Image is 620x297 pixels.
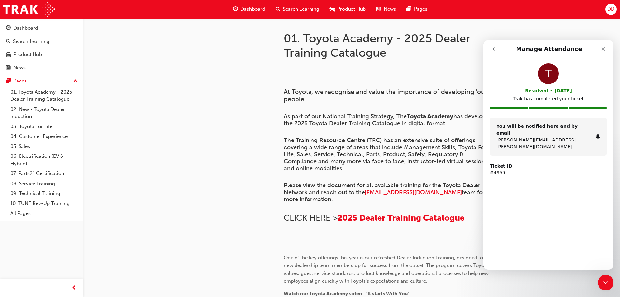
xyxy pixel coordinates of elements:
[13,38,49,45] div: Search Learning
[598,275,613,290] iframe: Intercom live chat
[3,49,80,61] a: Product Hub
[73,77,78,85] span: up-icon
[284,113,407,120] span: As part of our National Training Strategy, The
[13,64,26,72] div: News
[284,291,409,297] span: Watch our Toyota Academy video - 'It starts With You'
[72,284,76,292] span: prev-icon
[330,5,335,13] span: car-icon
[8,199,80,209] a: 10. TUNE Rev-Up Training
[241,6,265,13] span: Dashboard
[371,3,401,16] a: news-iconNews
[3,22,80,34] a: Dashboard
[3,2,55,17] img: Trak
[483,40,613,270] iframe: Intercom live chat
[284,255,492,284] span: One of the key offerings this year is our refreshed Dealer Induction Training, designed to set ne...
[338,213,464,223] a: 2025 Dealer Training Catalogue
[276,5,280,13] span: search-icon
[284,88,489,103] span: At Toyota, we recognise and value the importance of developing ‘our people'.
[8,131,80,141] a: 04. Customer Experience
[607,6,614,13] span: DD
[284,213,338,223] span: CLICK HERE >
[284,113,495,127] span: has developed the 2025 Toyota Dealer Training Catalogue in digital format.
[233,5,238,13] span: guage-icon
[6,25,11,31] span: guage-icon
[228,3,270,16] a: guage-iconDashboard
[376,5,381,13] span: news-icon
[8,179,80,189] a: 08. Service Training
[407,113,453,120] span: Toyota Academy
[8,188,80,199] a: 09. Technical Training
[3,75,80,87] button: Pages
[13,24,38,32] div: Dashboard
[3,21,80,75] button: DashboardSearch LearningProduct HubNews
[6,65,11,71] span: news-icon
[8,104,80,122] a: 02. New - Toyota Dealer Induction
[8,151,80,169] a: 06. Electrification (EV & Hybrid)
[8,208,80,218] a: All Pages
[406,5,411,13] span: pages-icon
[337,6,366,13] span: Product Hub
[384,6,396,13] span: News
[6,39,10,45] span: search-icon
[284,189,487,203] span: team for more information.
[8,141,80,152] a: 05. Sales
[8,122,80,132] a: 03. Toyota For Life
[3,62,80,74] a: News
[365,189,462,196] a: [EMAIL_ADDRESS][DOMAIN_NAME]
[6,52,11,58] span: car-icon
[324,3,371,16] a: car-iconProduct Hub
[270,3,324,16] a: search-iconSearch Learning
[401,3,433,16] a: pages-iconPages
[8,169,80,179] a: 07. Parts21 Certification
[605,4,617,15] button: DD
[414,6,427,13] span: Pages
[283,6,319,13] span: Search Learning
[284,31,497,60] h1: 01. Toyota Academy - 2025 Dealer Training Catalogue
[8,87,80,104] a: 01. Toyota Academy - 2025 Dealer Training Catalogue
[284,137,489,172] span: The Training Resource Centre (TRC) has an extensive suite of offerings covering a wide range of a...
[13,77,27,85] div: Pages
[13,51,42,58] div: Product Hub
[6,78,11,84] span: pages-icon
[3,36,80,48] a: Search Learning
[284,182,482,196] span: Please view the document for all available training for the Toyota Dealer Network and reach out t...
